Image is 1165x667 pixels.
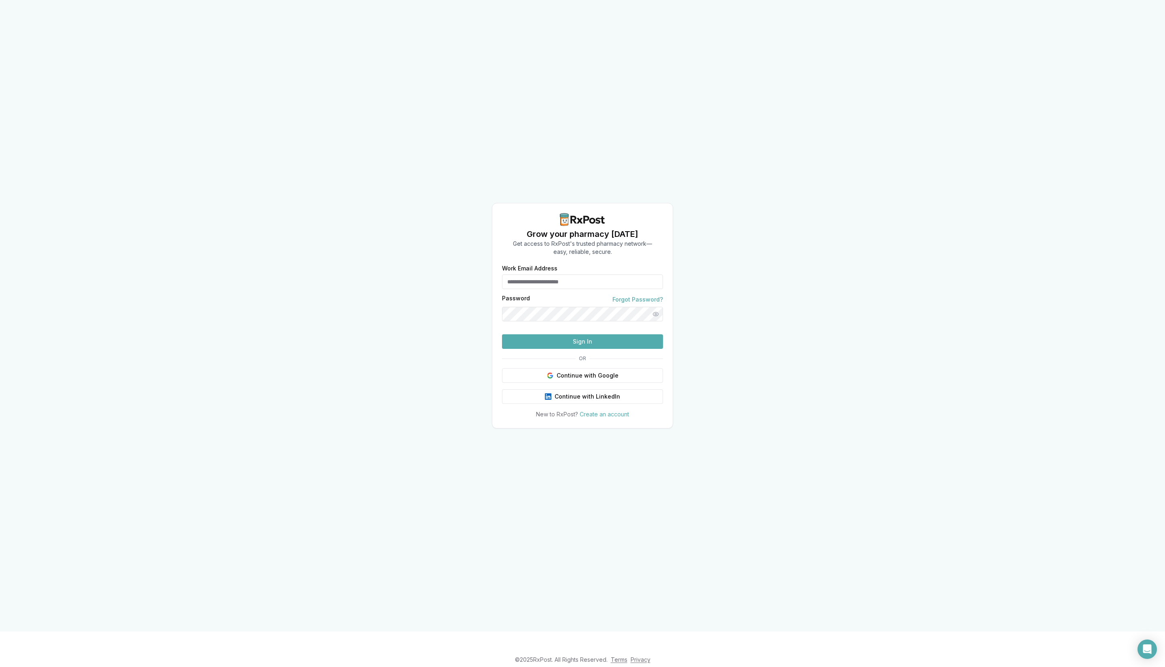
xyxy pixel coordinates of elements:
[611,656,627,663] a: Terms
[1137,640,1157,659] div: Open Intercom Messenger
[502,266,663,271] label: Work Email Address
[513,228,652,240] h1: Grow your pharmacy [DATE]
[536,411,578,418] span: New to RxPost?
[502,368,663,383] button: Continue with Google
[576,355,589,362] span: OR
[502,334,663,349] button: Sign In
[631,656,650,663] a: Privacy
[547,372,553,379] img: Google
[612,296,663,304] a: Forgot Password?
[545,393,551,400] img: LinkedIn
[557,213,608,226] img: RxPost Logo
[502,296,530,304] label: Password
[648,307,663,321] button: Show password
[580,411,629,418] a: Create an account
[513,240,652,256] p: Get access to RxPost's trusted pharmacy network— easy, reliable, secure.
[502,389,663,404] button: Continue with LinkedIn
